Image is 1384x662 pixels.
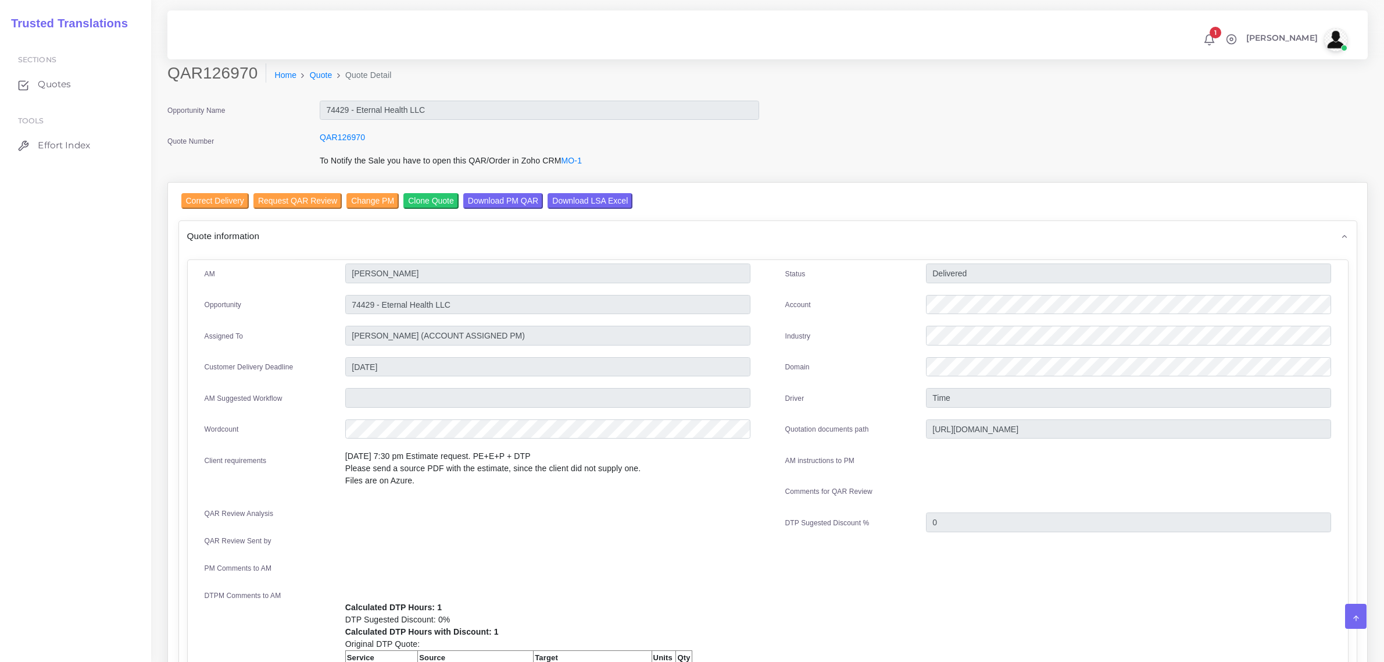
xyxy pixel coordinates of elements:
[345,627,499,636] b: Calculated DTP Hours with Discount: 1
[785,393,804,404] label: Driver
[463,193,543,209] input: Download PM QAR
[167,63,266,83] h2: QAR126970
[345,326,750,346] input: pm
[1246,34,1318,42] span: [PERSON_NAME]
[9,72,142,97] a: Quotes
[253,193,342,209] input: Request QAR Review
[785,486,872,497] label: Comments for QAR Review
[38,139,90,152] span: Effort Index
[3,14,128,33] a: Trusted Translations
[785,518,870,528] label: DTP Sugested Discount %
[205,424,239,435] label: Wordcount
[785,362,810,372] label: Domain
[785,331,811,341] label: Industry
[18,116,44,125] span: Tools
[38,78,71,91] span: Quotes
[181,193,249,209] input: Correct Delivery
[311,155,768,175] div: To Notify the Sale you have to open this QAR/Order in Zoho CRM
[205,362,294,372] label: Customer Delivery Deadline
[179,221,1357,251] div: Quote information
[187,229,260,243] span: Quote information
[562,156,582,165] a: MO-1
[205,269,215,279] label: AM
[205,300,242,310] label: Opportunity
[1324,28,1347,51] img: avatar
[205,393,282,404] label: AM Suggested Workflow
[1210,27,1221,38] span: 1
[332,69,392,81] li: Quote Detail
[346,193,399,209] input: Change PM
[345,450,750,487] p: [DATE] 7:30 pm Estimate request. PE+E+P + DTP Please send a source PDF with the estimate, since t...
[785,455,855,466] label: AM instructions to PM
[1199,33,1220,46] a: 1
[205,536,271,546] label: QAR Review Sent by
[345,603,442,612] b: Calculated DTP Hours: 1
[785,269,806,279] label: Status
[205,563,272,574] label: PM Comments to AM
[320,133,365,142] a: QAR126970
[785,300,811,310] label: Account
[9,133,142,158] a: Effort Index
[167,136,214,147] label: Quote Number
[205,508,274,519] label: QAR Review Analysis
[785,424,869,435] label: Quotation documents path
[205,455,267,466] label: Client requirements
[403,193,459,209] input: Clone Quote
[205,331,244,341] label: Assigned To
[548,193,632,209] input: Download LSA Excel
[205,590,281,601] label: DTPM Comments to AM
[310,69,332,81] a: Quote
[1240,28,1351,51] a: [PERSON_NAME]avatar
[18,55,56,64] span: Sections
[3,16,128,30] h2: Trusted Translations
[274,69,296,81] a: Home
[167,105,226,116] label: Opportunity Name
